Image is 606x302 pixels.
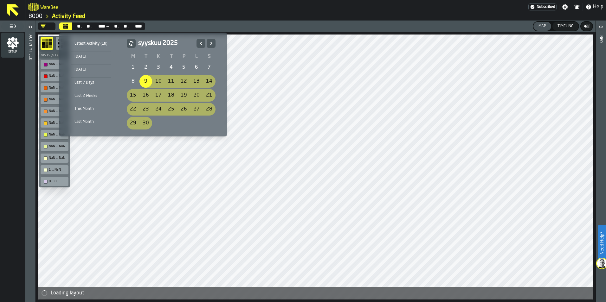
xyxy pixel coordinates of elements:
[127,61,139,74] div: maanantaina 1. syyskuuta 2025
[165,61,177,74] div: 4
[71,105,111,112] div: This Month
[190,61,203,74] div: 6
[152,75,165,88] div: 10
[127,103,139,116] div: 22
[127,75,139,88] div: 8
[139,75,152,88] div: tiistaina 9. syyskuuta 2025 valittu
[139,103,152,116] div: tiistaina 23. syyskuuta 2025 valittu
[190,103,203,116] div: lauantaina 27. syyskuuta 2025 valittu
[127,39,136,48] button: button-
[203,89,216,102] div: 21
[71,92,111,99] div: Last 2 Weeks
[203,75,216,88] div: 14
[139,117,152,129] div: 30
[127,103,139,116] div: maanantaina 22. syyskuuta 2025 valittu
[64,38,222,131] div: Select date range Select date range
[152,61,165,74] div: 3
[139,53,152,60] th: T
[71,53,111,60] div: [DATE]
[177,75,190,88] div: 12
[165,103,177,116] div: torstaina 25. syyskuuta 2025 valittu
[165,89,177,102] div: 18
[71,66,111,73] div: [DATE]
[177,89,190,102] div: perjantaina 19. syyskuuta 2025 valittu
[190,61,203,74] div: lauantaina 6. syyskuuta 2025
[203,103,216,116] div: sunnuntaina 28. syyskuuta 2025 valittu
[152,53,165,60] th: K
[203,75,216,88] div: sunnuntaina 14. syyskuuta 2025 valittu
[139,117,152,129] div: tiistaina 30. syyskuuta 2025 valittu
[207,39,216,48] button: Seuraava
[71,118,111,125] div: Last Month
[127,53,139,60] th: M
[152,61,165,74] div: keskiviikkona 3. syyskuuta 2025
[177,61,190,74] div: 5
[165,53,177,60] th: T
[165,75,177,88] div: torstaina 11. syyskuuta 2025 valittu
[127,75,139,88] div: maanantaina 8. syyskuuta 2025
[177,75,190,88] div: perjantaina 12. syyskuuta 2025 valittu
[190,53,203,60] th: L
[127,53,216,130] table: syyskuu 2025
[197,39,205,48] button: Edellinen
[127,117,139,129] div: maanantaina 29. syyskuuta 2025 valittu
[598,225,605,261] label: Need Help?
[165,89,177,102] div: torstaina 18. syyskuuta 2025 valittu
[177,103,190,116] div: 26
[177,103,190,116] div: perjantaina 26. syyskuuta 2025 valittu
[203,89,216,102] div: sunnuntaina 21. syyskuuta 2025 valittu
[139,75,152,88] div: 9
[177,61,190,74] div: perjantaina 5. syyskuuta 2025
[71,40,111,47] div: Latest Activity (1h)
[190,89,203,102] div: 20
[127,117,139,129] div: 29
[139,89,152,102] div: tiistaina 16. syyskuuta 2025 valittu
[127,89,139,102] div: maanantaina 15. syyskuuta 2025 valittu
[203,61,216,74] div: sunnuntaina 7. syyskuuta 2025
[127,89,139,102] div: 15
[203,53,216,60] th: S
[139,61,152,74] div: 2
[165,75,177,88] div: 11
[152,89,165,102] div: 17
[138,39,194,48] h2: syyskuu 2025
[139,89,152,102] div: 16
[165,61,177,74] div: torstaina 4. syyskuuta 2025
[139,103,152,116] div: 23
[152,75,165,88] div: keskiviikkona 10. syyskuuta 2025 valittu
[190,75,203,88] div: 13
[165,103,177,116] div: 25
[190,75,203,88] div: lauantaina 13. syyskuuta 2025 valittu
[71,79,111,86] div: Last 7 Days
[177,89,190,102] div: 19
[127,39,216,130] div: syyskuu 2025
[152,103,165,116] div: keskiviikkona 24. syyskuuta 2025 valittu
[127,61,139,74] div: 1
[203,103,216,116] div: 28
[177,53,190,60] th: P
[203,61,216,74] div: 7
[152,89,165,102] div: keskiviikkona 17. syyskuuta 2025 valittu
[190,89,203,102] div: lauantaina 20. syyskuuta 2025 valittu
[152,103,165,116] div: 24
[139,61,152,74] div: tiistaina 2. syyskuuta 2025
[190,103,203,116] div: 27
